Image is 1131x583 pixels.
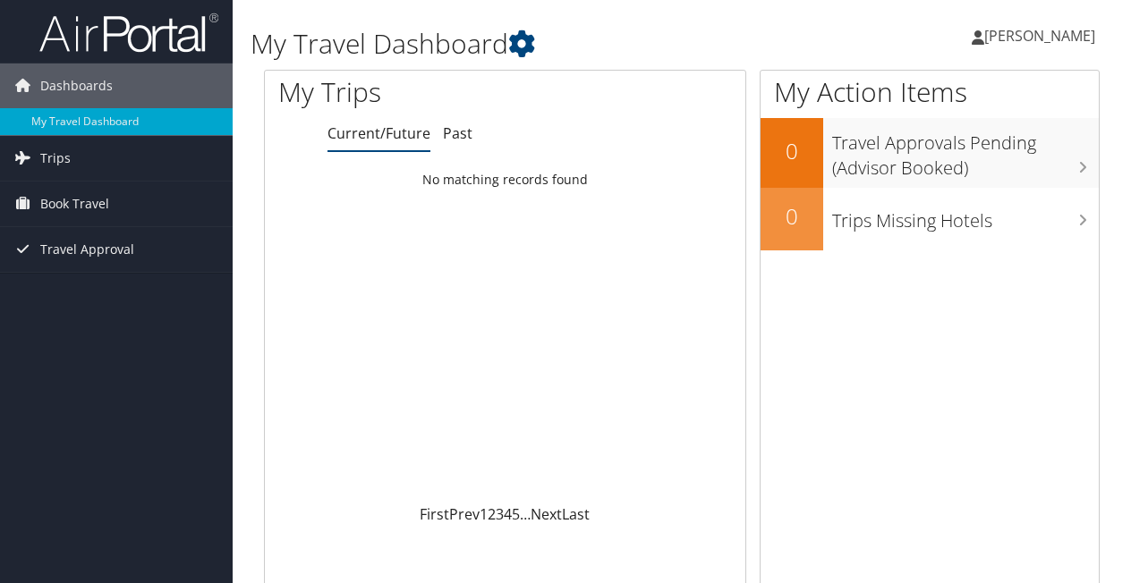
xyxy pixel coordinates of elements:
[449,504,480,524] a: Prev
[512,504,520,524] a: 5
[504,504,512,524] a: 4
[40,63,113,108] span: Dashboards
[480,504,488,524] a: 1
[443,123,472,143] a: Past
[327,123,430,143] a: Current/Future
[761,73,1099,111] h1: My Action Items
[278,73,531,111] h1: My Trips
[520,504,531,524] span: …
[761,136,823,166] h2: 0
[488,504,496,524] a: 2
[972,9,1113,63] a: [PERSON_NAME]
[531,504,562,524] a: Next
[40,136,71,181] span: Trips
[761,188,1099,250] a: 0Trips Missing Hotels
[39,12,218,54] img: airportal-logo.png
[761,118,1099,187] a: 0Travel Approvals Pending (Advisor Booked)
[40,182,109,226] span: Book Travel
[984,26,1095,46] span: [PERSON_NAME]
[40,227,134,272] span: Travel Approval
[251,25,826,63] h1: My Travel Dashboard
[265,164,745,196] td: No matching records found
[761,201,823,232] h2: 0
[562,504,590,524] a: Last
[832,199,1099,233] h3: Trips Missing Hotels
[832,122,1099,181] h3: Travel Approvals Pending (Advisor Booked)
[496,504,504,524] a: 3
[420,504,449,524] a: First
